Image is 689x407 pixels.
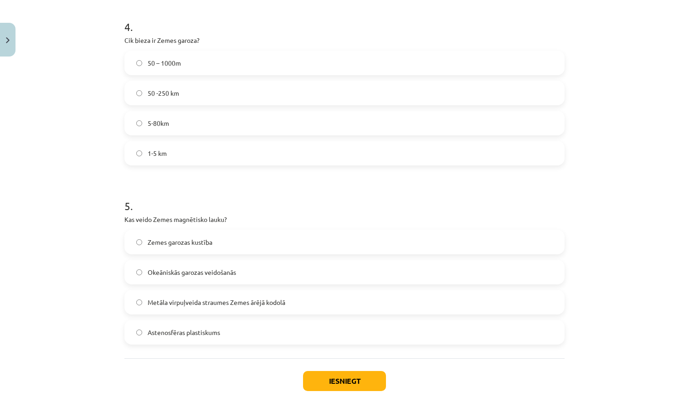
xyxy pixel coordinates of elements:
[6,37,10,43] img: icon-close-lesson-0947bae3869378f0d4975bcd49f059093ad1ed9edebbc8119c70593378902aed.svg
[148,268,236,277] span: Okeāniskās garozas veidošanās
[136,269,142,275] input: Okeāniskās garozas veidošanās
[136,90,142,96] input: 50 -250 km
[136,120,142,126] input: 5-80km
[148,328,220,337] span: Astenosfēras plastiskums
[136,299,142,305] input: Metāla virpuļveida straumes Zemes ārējā kodolā
[148,88,179,98] span: 50 -250 km
[124,36,565,45] p: Cik bieza ir Zemes garoza?
[136,150,142,156] input: 1-5 km
[148,149,167,158] span: 1-5 km
[124,5,565,33] h1: 4 .
[148,237,212,247] span: Zemes garozas kustība
[148,298,285,307] span: Metāla virpuļveida straumes Zemes ārējā kodolā
[124,215,565,224] p: Kas veido Zemes magnētisko lauku?
[148,118,169,128] span: 5-80km
[136,330,142,335] input: Astenosfēras plastiskums
[148,58,181,68] span: 50 – 1000m
[124,184,565,212] h1: 5 .
[136,239,142,245] input: Zemes garozas kustība
[136,60,142,66] input: 50 – 1000m
[303,371,386,391] button: Iesniegt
